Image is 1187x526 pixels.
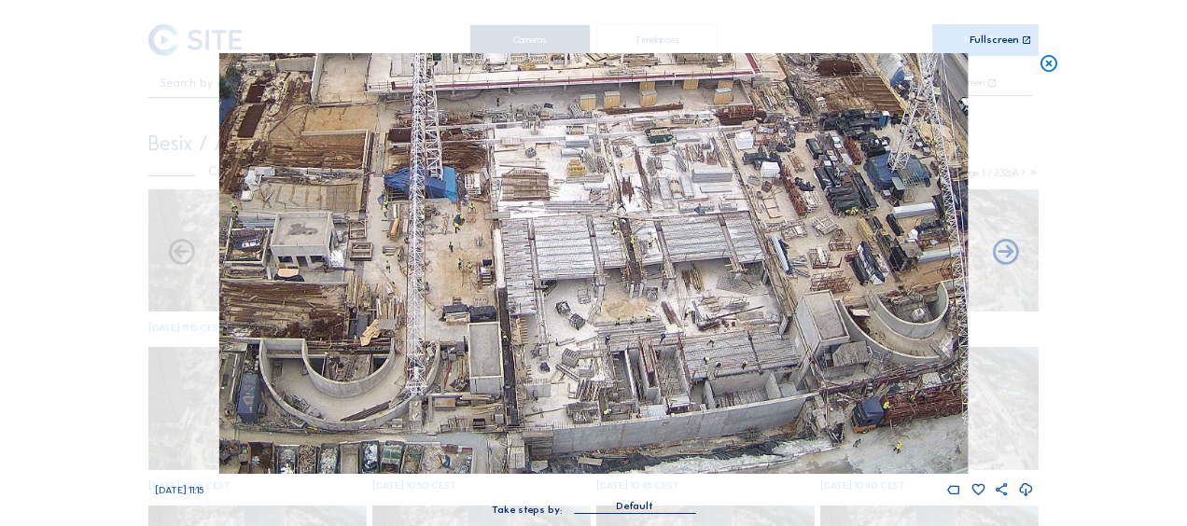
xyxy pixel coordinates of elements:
[574,498,695,513] div: Default
[970,35,1019,46] div: Fullscreen
[990,238,1021,269] i: Back
[155,484,203,496] span: [DATE] 11:15
[492,505,563,515] div: Take steps by:
[219,53,968,474] img: Image
[616,498,653,515] div: Default
[166,238,197,269] i: Forward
